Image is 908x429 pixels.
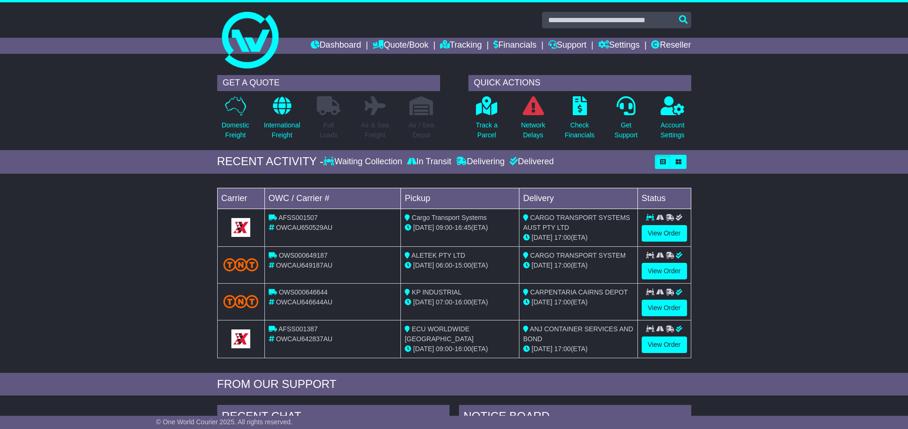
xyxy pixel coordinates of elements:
[523,325,633,343] span: ANJ CONTAINER SERVICES AND BOND
[493,38,536,54] a: Financials
[264,120,300,140] p: International Freight
[651,38,691,54] a: Reseller
[507,157,554,167] div: Delivered
[523,214,630,231] span: CARGO TRANSPORT SYSTEMS AUST PTY LTD
[405,344,515,354] div: - (ETA)
[276,261,332,269] span: OWCAU649187AU
[231,329,250,348] img: GetCarrierServiceLogo
[263,96,301,145] a: InternationalFreight
[373,38,428,54] a: Quote/Book
[614,120,637,140] p: Get Support
[548,38,586,54] a: Support
[520,96,545,145] a: NetworkDelays
[554,261,571,269] span: 17:00
[405,261,515,270] div: - (ETA)
[436,345,452,353] span: 09:00
[436,261,452,269] span: 06:00
[523,233,634,243] div: (ETA)
[642,300,687,316] a: View Order
[614,96,638,145] a: GetSupport
[642,263,687,279] a: View Order
[276,224,332,231] span: OWCAU650529AU
[413,224,434,231] span: [DATE]
[221,96,249,145] a: DomesticFreight
[454,157,507,167] div: Delivering
[217,188,264,209] td: Carrier
[661,120,685,140] p: Account Settings
[565,120,594,140] p: Check Financials
[476,120,498,140] p: Track a Parcel
[637,188,691,209] td: Status
[409,120,434,140] p: Air / Sea Depot
[317,120,340,140] p: Full Loads
[405,325,474,343] span: ECU WORLDWIDE [GEOGRAPHIC_DATA]
[598,38,640,54] a: Settings
[231,218,250,237] img: GetCarrierServiceLogo
[523,344,634,354] div: (ETA)
[223,295,259,308] img: TNT_Domestic.png
[455,298,471,306] span: 16:00
[523,297,634,307] div: (ETA)
[156,418,293,426] span: © One World Courier 2025. All rights reserved.
[523,261,634,270] div: (ETA)
[264,188,401,209] td: OWC / Carrier #
[405,223,515,233] div: - (ETA)
[468,75,691,91] div: QUICK ACTIONS
[519,188,637,209] td: Delivery
[554,345,571,353] span: 17:00
[455,224,471,231] span: 16:45
[436,298,452,306] span: 07:00
[323,157,404,167] div: Waiting Collection
[361,120,389,140] p: Air & Sea Freight
[413,261,434,269] span: [DATE]
[412,288,462,296] span: KP INDUSTRIAL
[532,234,552,241] span: [DATE]
[401,188,519,209] td: Pickup
[521,120,545,140] p: Network Delays
[436,224,452,231] span: 09:00
[223,258,259,271] img: TNT_Domestic.png
[413,298,434,306] span: [DATE]
[564,96,595,145] a: CheckFinancials
[532,298,552,306] span: [DATE]
[217,155,324,168] div: RECENT ACTIVITY -
[279,325,318,333] span: AFSS001387
[217,378,691,391] div: FROM OUR SUPPORT
[530,252,626,259] span: CARGO TRANSPORT SYSTEM
[642,336,687,353] a: View Order
[405,157,454,167] div: In Transit
[221,120,249,140] p: Domestic Freight
[530,288,628,296] span: CARPENTARIA CAIRNS DEPOT
[405,297,515,307] div: - (ETA)
[440,38,482,54] a: Tracking
[475,96,498,145] a: Track aParcel
[311,38,361,54] a: Dashboard
[554,298,571,306] span: 17:00
[660,96,685,145] a: AccountSettings
[276,335,332,343] span: OWCAU642837AU
[276,298,332,306] span: OWCAU646644AU
[279,214,318,221] span: AFSS001507
[413,345,434,353] span: [DATE]
[279,252,328,259] span: OWS000649187
[411,252,465,259] span: ALETEK PTY LTD
[217,75,440,91] div: GET A QUOTE
[412,214,487,221] span: Cargo Transport Systems
[554,234,571,241] span: 17:00
[532,261,552,269] span: [DATE]
[279,288,328,296] span: OWS000646644
[642,225,687,242] a: View Order
[455,345,471,353] span: 16:00
[532,345,552,353] span: [DATE]
[455,261,471,269] span: 15:00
